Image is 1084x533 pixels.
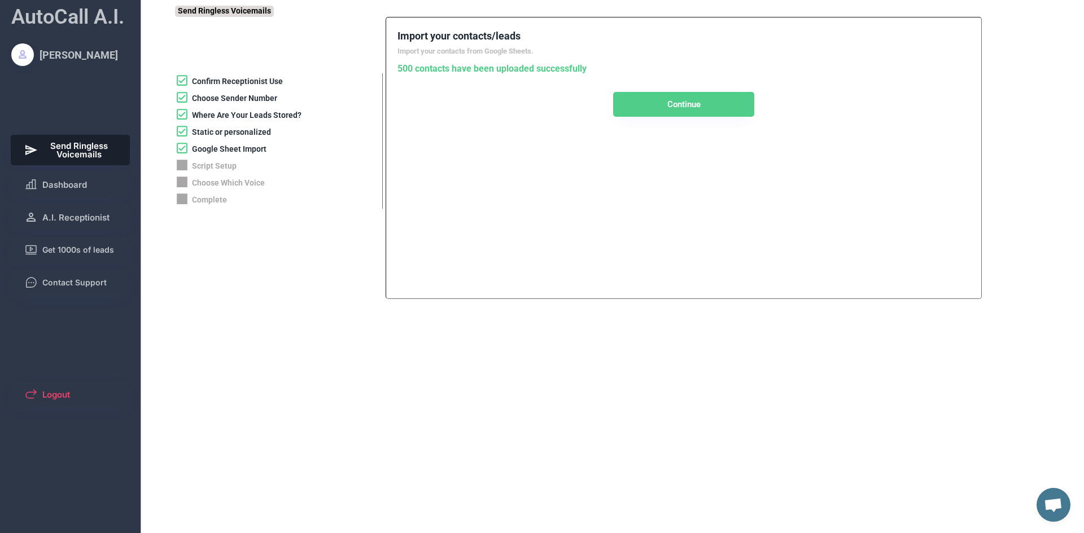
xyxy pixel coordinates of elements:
button: Send Ringless Voicemails [11,135,130,165]
button: Logout [11,381,130,408]
div: Send Ringless Voicemails [175,6,274,17]
div: Complete [192,195,227,206]
div: 500 contacts have been uploaded successfully [397,63,587,75]
div: Where Are Your Leads Stored? [192,110,301,121]
button: Get 1000s of leads [11,236,130,263]
div: Choose Which Voice [192,178,265,189]
span: A.I. Receptionist [42,213,110,222]
span: Send Ringless Voicemails [42,142,117,158]
div: AutoCall A.I. [11,3,124,31]
button: Continue [613,92,754,117]
div: Google Sheet Import [192,144,266,155]
div: Choose Sender Number [192,93,277,104]
div: Confirm Receptionist Use [192,76,283,87]
span: Dashboard [42,180,87,189]
button: A.I. Receptionist [11,204,130,231]
div: Script Setup [192,161,237,172]
div: [PERSON_NAME] [40,48,118,62]
span: Logout [42,390,70,399]
div: Static or personalized [192,127,271,138]
div: Open chat [1037,488,1070,522]
button: Dashboard [11,171,130,198]
span: Contact Support [42,279,107,287]
button: Contact Support [11,269,130,296]
font: Import your contacts/leads [397,30,521,42]
font: Import your contacts from Google Sheets. [397,47,534,55]
span: Get 1000s of leads [42,246,114,254]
